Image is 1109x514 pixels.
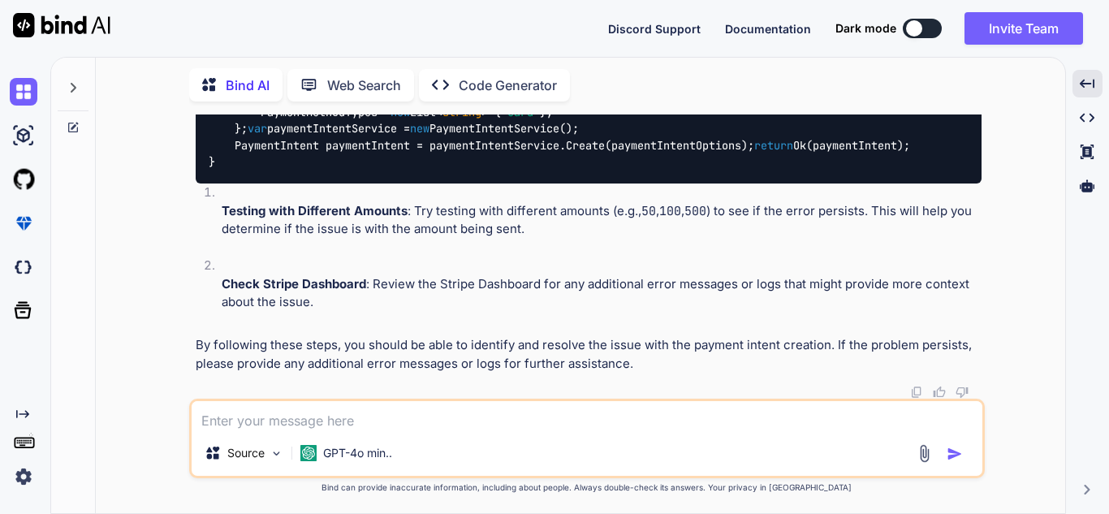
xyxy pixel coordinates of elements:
[227,445,265,461] p: Source
[209,5,910,171] code: { Console.WriteLine( ); paymentIntentOptions = PaymentIntentCreateOptions { Amount = request.Amou...
[270,447,283,460] img: Pick Models
[189,482,985,494] p: Bind can provide inaccurate information, including about people. Always double-check its answers....
[248,122,267,136] span: var
[964,12,1083,45] button: Invite Team
[327,76,401,95] p: Web Search
[10,463,37,490] img: settings
[459,76,557,95] p: Code Generator
[222,203,408,218] strong: Testing with Different Amounts
[725,20,811,37] button: Documentation
[10,78,37,106] img: chat
[323,445,392,461] p: GPT-4o min..
[910,386,923,399] img: copy
[947,446,963,462] img: icon
[226,76,270,95] p: Bind AI
[956,386,969,399] img: dislike
[10,253,37,281] img: darkCloudIdeIcon
[196,336,982,373] p: By following these steps, you should be able to identify and resolve the issue with the payment i...
[222,275,982,312] p: : Review the Stripe Dashboard for any additional error messages or logs that might provide more c...
[10,209,37,237] img: premium
[608,20,701,37] button: Discord Support
[410,122,429,136] span: new
[684,203,706,219] code: 500
[13,13,110,37] img: Bind AI
[835,20,896,37] span: Dark mode
[222,276,366,292] strong: Check Stripe Dashboard
[608,22,701,36] span: Discord Support
[725,22,811,36] span: Documentation
[641,203,656,219] code: 50
[754,138,793,153] span: return
[300,445,317,461] img: GPT-4o mini
[915,444,934,463] img: attachment
[10,122,37,149] img: ai-studio
[10,166,37,193] img: githubLight
[933,386,946,399] img: like
[222,202,982,239] p: : Try testing with different amounts (e.g., , , ) to see if the error persists. This will help yo...
[659,203,681,219] code: 100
